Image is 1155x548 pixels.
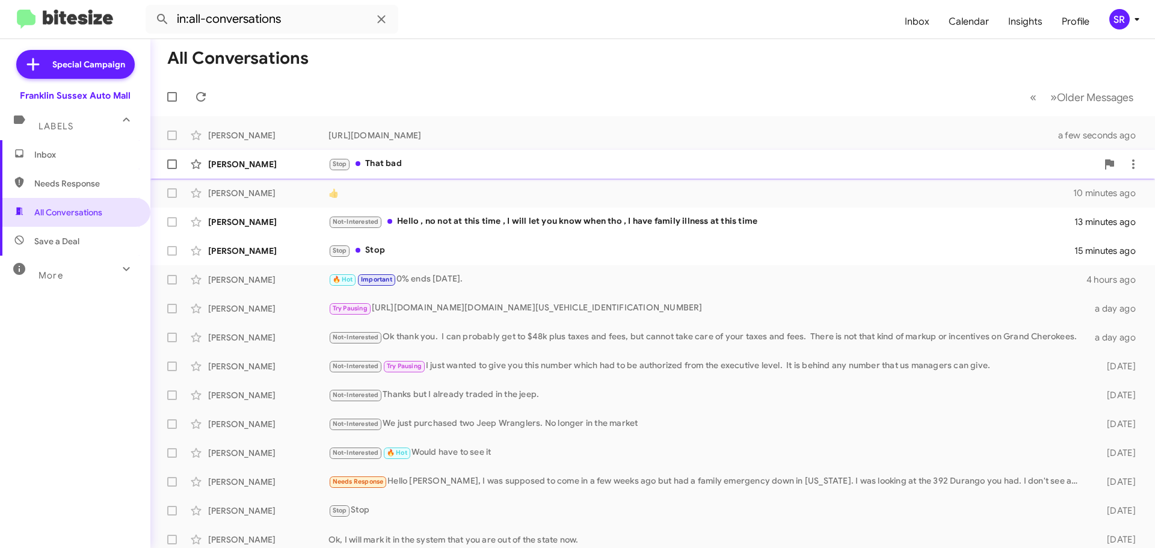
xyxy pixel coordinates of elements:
span: Needs Response [34,177,137,189]
div: Hello , no not at this time , I will let you know when tho , I have family illness at this time [328,215,1074,229]
span: Special Campaign [52,58,125,70]
div: [PERSON_NAME] [208,331,328,343]
div: [PERSON_NAME] [208,245,328,257]
div: [PERSON_NAME] [208,158,328,170]
div: That bad [328,157,1097,171]
span: Labels [38,121,73,132]
div: [PERSON_NAME] [208,534,328,546]
span: Stop [333,160,347,168]
div: Would have to see it [328,446,1088,460]
span: Stop [333,247,347,254]
div: [PERSON_NAME] [208,303,328,315]
div: [DATE] [1088,476,1145,488]
div: [DATE] [1088,534,1145,546]
div: [PERSON_NAME] [208,129,328,141]
a: Calendar [939,4,999,39]
div: 10 minutes ago [1073,187,1145,199]
div: 0% ends [DATE]. [328,272,1086,286]
div: 4 hours ago [1086,274,1145,286]
a: Inbox [895,4,939,39]
div: [PERSON_NAME] [208,476,328,488]
div: 13 minutes ago [1074,216,1145,228]
span: All Conversations [34,206,102,218]
span: Stop [333,506,347,514]
div: a few seconds ago [1073,129,1145,141]
div: [DATE] [1088,505,1145,517]
span: Try Pausing [333,304,368,312]
span: Not-Interested [333,391,379,399]
span: Not-Interested [333,449,379,457]
span: Needs Response [333,478,384,485]
h1: All Conversations [167,49,309,68]
div: [PERSON_NAME] [208,187,328,199]
div: [DATE] [1088,360,1145,372]
div: [PERSON_NAME] [208,360,328,372]
div: a day ago [1088,331,1145,343]
span: Not-Interested [333,333,379,341]
div: [DATE] [1088,418,1145,430]
div: [PERSON_NAME] [208,447,328,459]
input: Search [146,5,398,34]
button: Previous [1023,85,1044,109]
div: [PERSON_NAME] [208,389,328,401]
nav: Page navigation example [1023,85,1141,109]
span: Try Pausing [387,362,422,370]
div: 15 minutes ago [1074,245,1145,257]
div: [URL][DOMAIN_NAME] [328,129,1073,141]
a: Insights [999,4,1052,39]
div: [DATE] [1088,447,1145,459]
div: SR [1109,9,1130,29]
span: Not-Interested [333,218,379,226]
span: Important [361,276,392,283]
div: [PERSON_NAME] [208,418,328,430]
div: I just wanted to give you this number which had to be authorized from the executive level. It is ... [328,359,1088,373]
span: « [1030,90,1036,105]
div: Stop [328,244,1074,257]
span: 🔥 Hot [387,449,407,457]
div: [PERSON_NAME] [208,505,328,517]
div: Thanks but I already traded in the jeep. [328,388,1088,402]
div: Stop [328,503,1088,517]
span: » [1050,90,1057,105]
div: a day ago [1088,303,1145,315]
div: Hello [PERSON_NAME], I was supposed to come in a few weeks ago but had a family emergency down in... [328,475,1088,488]
div: [URL][DOMAIN_NAME][DOMAIN_NAME][US_VEHICLE_IDENTIFICATION_NUMBER] [328,301,1088,315]
div: Ok thank you. I can probably get to $48k plus taxes and fees, but cannot take care of your taxes ... [328,330,1088,344]
span: Not-Interested [333,362,379,370]
span: 🔥 Hot [333,276,353,283]
a: Special Campaign [16,50,135,79]
a: Profile [1052,4,1099,39]
span: Inbox [34,149,137,161]
div: Franklin Sussex Auto Mall [20,90,131,102]
span: More [38,270,63,281]
span: Older Messages [1057,91,1133,104]
div: We just purchased two Jeep Wranglers. No longer in the market [328,417,1088,431]
button: Next [1043,85,1141,109]
div: [DATE] [1088,389,1145,401]
div: 👍 [328,187,1073,199]
div: Ok, I will mark it in the system that you are out of the state now. [328,534,1088,546]
span: Save a Deal [34,235,79,247]
span: Not-Interested [333,420,379,428]
button: SR [1099,9,1142,29]
div: [PERSON_NAME] [208,274,328,286]
div: [PERSON_NAME] [208,216,328,228]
